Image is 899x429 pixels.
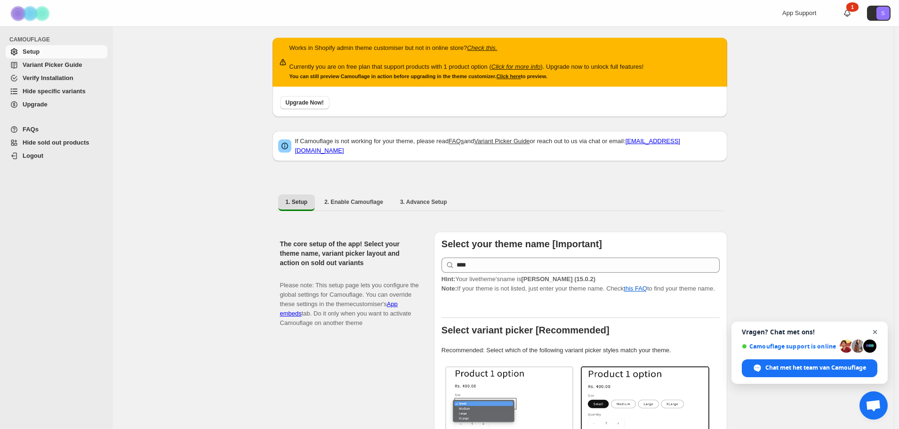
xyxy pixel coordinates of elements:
[23,101,48,108] span: Upgrade
[400,198,447,206] span: 3. Advance Setup
[867,6,891,21] button: Avatar with initials S
[286,99,324,106] span: Upgrade Now!
[289,62,644,72] p: Currently you are on free plan that support products with 1 product option ( ). Upgrade now to un...
[782,9,816,16] span: App Support
[280,96,329,109] button: Upgrade Now!
[441,275,720,293] p: If your theme is not listed, just enter your theme name. Check to find your theme name.
[497,73,521,79] a: Click here
[441,275,456,283] strong: Hint:
[742,343,836,350] span: Camouflage support is online
[441,285,457,292] strong: Note:
[881,10,884,16] text: S
[765,364,866,372] span: Chat met het team van Camouflage
[23,139,89,146] span: Hide sold out products
[869,326,881,338] span: Chat sluiten
[6,45,107,58] a: Setup
[467,44,497,51] a: Check this.
[23,152,43,159] span: Logout
[289,43,644,53] p: Works in Shopify admin theme customiser but not in online store?
[9,36,108,43] span: CAMOUFLAGE
[23,74,73,81] span: Verify Installation
[742,328,877,336] span: Vragen? Chat met ons!
[6,72,107,85] a: Verify Installation
[441,325,610,335] b: Select variant picker [Recommended]
[474,138,530,145] a: Variant Picker Guide
[742,359,877,377] div: Chat met het team van Camouflage
[441,275,595,283] span: Your live theme's name is
[859,391,888,420] div: Open de chat
[6,149,107,162] a: Logout
[846,2,859,12] div: 1
[280,271,419,328] p: Please note: This setup page lets you configure the global settings for Camouflage. You can overr...
[6,123,107,136] a: FAQs
[6,85,107,98] a: Hide specific variants
[23,61,82,68] span: Variant Picker Guide
[449,138,464,145] a: FAQs
[441,346,720,355] p: Recommended: Select which of the following variant picker styles match your theme.
[23,48,40,55] span: Setup
[521,275,595,283] strong: [PERSON_NAME] (15.0.2)
[6,98,107,111] a: Upgrade
[843,8,852,18] a: 1
[441,239,602,249] b: Select your theme name [Important]
[295,137,722,155] p: If Camouflage is not working for your theme, please read and or reach out to us via chat or email:
[280,239,419,267] h2: The core setup of the app! Select your theme name, variant picker layout and action on sold out v...
[324,198,383,206] span: 2. Enable Camouflage
[289,73,547,79] small: You can still preview Camouflage in action before upgrading in the theme customizer. to preview.
[286,198,308,206] span: 1. Setup
[624,285,647,292] a: this FAQ
[23,126,39,133] span: FAQs
[8,0,55,26] img: Camouflage
[876,7,890,20] span: Avatar with initials S
[6,136,107,149] a: Hide sold out products
[6,58,107,72] a: Variant Picker Guide
[23,88,86,95] span: Hide specific variants
[491,63,541,70] a: Click for more info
